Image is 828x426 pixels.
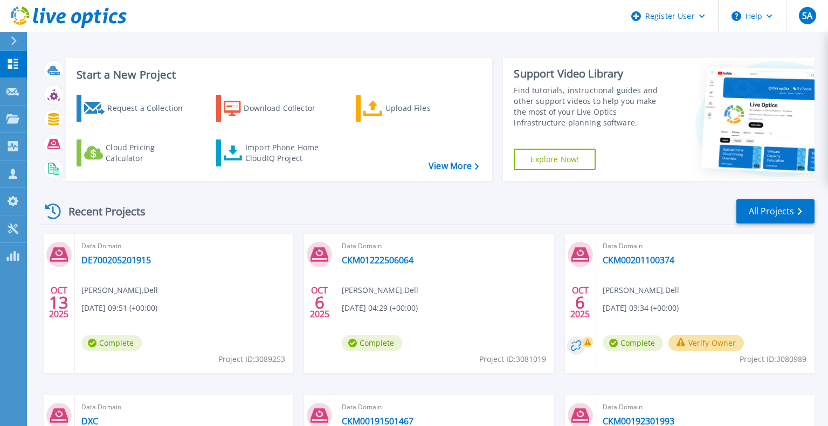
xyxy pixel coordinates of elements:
a: Download Collector [216,95,336,122]
span: [DATE] 09:51 (+00:00) [81,302,157,314]
span: 13 [49,298,68,307]
div: Import Phone Home CloudIQ Project [245,142,329,164]
div: Support Video Library [514,67,670,81]
span: Project ID: 3081019 [479,353,546,365]
a: Cloud Pricing Calculator [77,139,197,166]
div: Download Collector [244,97,330,119]
span: [DATE] 03:34 (+00:00) [603,302,679,314]
div: OCT 2025 [309,283,330,322]
a: Upload Files [356,95,476,122]
span: Data Domain [603,401,808,413]
div: OCT 2025 [570,283,590,322]
span: Data Domain [81,240,287,252]
a: DE700205201915 [81,255,151,266]
span: [PERSON_NAME] , Dell [342,284,418,296]
a: View More [429,161,479,171]
a: Request a Collection [77,95,197,122]
span: Complete [603,335,663,351]
div: Request a Collection [107,97,194,119]
span: Data Domain [603,240,808,252]
span: Project ID: 3080989 [740,353,806,365]
span: [PERSON_NAME] , Dell [81,284,158,296]
a: CKM00201100374 [603,255,674,266]
span: Data Domain [342,240,547,252]
h3: Start a New Project [77,69,479,81]
button: Verify Owner [668,335,744,351]
span: Project ID: 3089253 [218,353,285,365]
div: OCT 2025 [49,283,69,322]
a: CKM01222506064 [342,255,413,266]
span: [DATE] 04:29 (+00:00) [342,302,418,314]
span: [PERSON_NAME] , Dell [603,284,679,296]
a: All Projects [736,199,815,224]
div: Upload Files [385,97,472,119]
span: SA [802,11,812,20]
span: Complete [81,335,142,351]
div: Cloud Pricing Calculator [106,142,192,164]
span: Data Domain [342,401,547,413]
span: Complete [342,335,402,351]
div: Find tutorials, instructional guides and other support videos to help you make the most of your L... [514,85,670,128]
span: Data Domain [81,401,287,413]
span: 6 [315,298,325,307]
a: Explore Now! [514,149,596,170]
div: Recent Projects [42,198,160,225]
span: 6 [575,298,585,307]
